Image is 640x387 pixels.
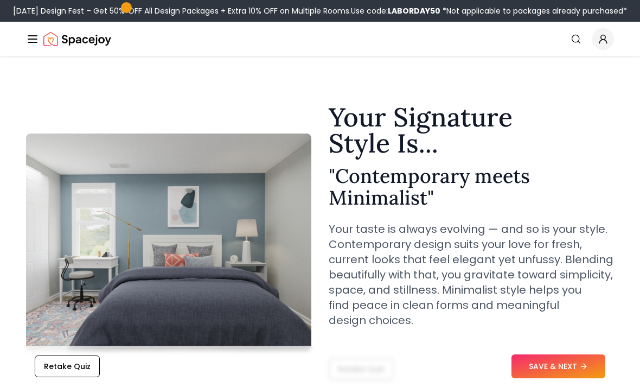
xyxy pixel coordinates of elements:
button: SAVE & NEXT [511,354,605,378]
h1: Your Signature Style Is... [329,104,614,156]
button: Retake Quiz [35,356,100,377]
div: [DATE] Design Fest – Get 50% OFF All Design Packages + Extra 10% OFF on Multiple Rooms. [13,5,627,16]
b: LABORDAY50 [388,5,440,16]
h2: " Contemporary meets Minimalist " [329,165,614,208]
img: Contemporary meets Minimalist Style Example [26,134,311,351]
span: Use code: [351,5,440,16]
nav: Global [26,22,614,56]
img: Spacejoy Logo [43,28,111,50]
p: Your taste is always evolving — and so is your style. Contemporary design suits your love for fre... [329,221,614,328]
span: *Not applicable to packages already purchased* [440,5,627,16]
a: Spacejoy [43,28,111,50]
